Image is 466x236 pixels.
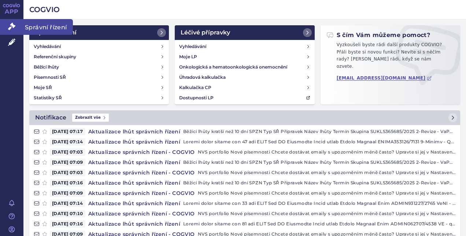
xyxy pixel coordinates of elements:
a: Písemnosti SŘ [31,72,167,82]
h4: Vyhledávání [34,43,61,50]
p: Loremi dolor sitame con 81 adi ELIT Sed DO Eiusmodte Incid utlab Etdolo Magnaal Enim ADMIN062707/... [183,220,456,228]
span: [DATE] 07:03 [50,148,85,156]
a: Vyhledávání [31,41,167,52]
h2: COGVIO [29,4,460,15]
a: Léčivé přípravky [175,25,314,40]
h2: S čím Vám můžeme pomoct? [326,31,430,39]
p: Běžící lhůty kratší než 10 dní SPZN Typ SŘ Přípravek Název lhůty Termín Skupina SUKLS365685/2025 ... [183,128,456,135]
h4: Aktualizace lhůt správních řízení [85,159,183,166]
span: [DATE] 07:03 [50,169,85,176]
a: Úhradová kalkulačka [176,72,313,82]
p: NVS portfolio Nové písemnosti Chcete dostávat emaily s upozorněním méně často? Upravte si jej v N... [198,210,456,217]
p: Loremi dolor sitame con 47 adi ELIT Sed DO Eiusmodte Incid utlab Etdolo Magnaal ENIMA353126/7131 ... [183,138,456,145]
h4: Vyhledávání [179,43,206,50]
a: Onkologická a hematoonkologická onemocnění [176,62,313,72]
p: NVS portfolio Nové písemnosti Chcete dostávat emaily s upozorněním méně často? Upravte si jej v N... [198,148,456,156]
span: [DATE] 07:16 [50,220,85,228]
h2: Léčivé přípravky [181,28,230,37]
span: Zobrazit vše [72,114,109,122]
span: [DATE] 07:09 [50,159,85,166]
a: Kalkulačka CP [176,82,313,93]
h4: Běžící lhůty [34,63,59,71]
p: Běžící lhůty kratší než 10 dní SPZN Typ SŘ Přípravek Název lhůty Termín Skupina SUKLS365685/2025 ... [183,179,456,187]
a: [EMAIL_ADDRESS][DOMAIN_NAME] [337,75,432,81]
a: Moje SŘ [31,82,167,93]
h4: Moje LP [179,53,197,60]
span: [DATE] 07:09 [50,189,85,197]
a: NotifikaceZobrazit vše [29,110,460,125]
p: NVS portfolio Nové písemnosti Chcete dostávat emaily s upozorněním méně často? Upravte si jej v N... [198,169,456,176]
h4: Aktualizace lhůt správních řízení [85,200,183,207]
h4: Onkologická a hematoonkologická onemocnění [179,63,287,71]
p: Vyzkoušeli byste rádi další produkty COGVIO? Přáli byste si novou funkci? Nevíte si s něčím rady?... [326,41,454,73]
h4: Aktualizace lhůt správních řízení [85,179,183,187]
h4: Aktualizace správních řízení - COGVIO [85,148,198,156]
p: Loremi dolor sitame con 33 adi ELIT Sed DO Eiusmodte Incid utlab Etdolo Magnaal Enim ADMIN931227/... [183,200,456,207]
span: [DATE] 07:16 [50,179,85,187]
h4: Úhradová kalkulačka [179,74,226,81]
h4: Aktualizace lhůt správních řízení [85,138,183,145]
a: Běžící lhůty [31,62,167,72]
span: [DATE] 07:14 [50,200,85,207]
span: [DATE] 07:14 [50,138,85,145]
p: NVS portfolio Nové písemnosti Chcete dostávat emaily s upozorněním méně často? Upravte si jej v N... [198,189,456,197]
span: Správní řízení [23,19,73,34]
h4: Aktualizace správních řízení - COGVIO [85,169,198,176]
p: Běžící lhůty kratší než 10 dní SPZN Typ SŘ Přípravek Název lhůty Termín Skupina SUKLS365685/2025 ... [183,159,456,166]
a: Statistiky SŘ [31,93,167,103]
a: Dostupnosti LP [176,93,313,103]
h4: Aktualizace lhůt správních řízení [85,220,183,228]
h4: Aktualizace správních řízení - COGVIO [85,189,198,197]
span: [DATE] 07:17 [50,128,85,135]
h4: Aktualizace správních řízení - COGVIO [85,210,198,217]
h4: Aktualizace lhůt správních řízení [85,128,183,135]
h4: Kalkulačka CP [179,84,211,91]
h4: Moje SŘ [34,84,52,91]
a: Vyhledávání [176,41,313,52]
h4: Dostupnosti LP [179,94,214,102]
a: Moje LP [176,52,313,62]
h4: Referenční skupiny [34,53,76,60]
a: Referenční skupiny [31,52,167,62]
span: [DATE] 07:10 [50,210,85,217]
h4: Statistiky SŘ [34,94,62,102]
a: Správní řízení [29,25,169,40]
h2: Notifikace [35,113,66,122]
h4: Písemnosti SŘ [34,74,66,81]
